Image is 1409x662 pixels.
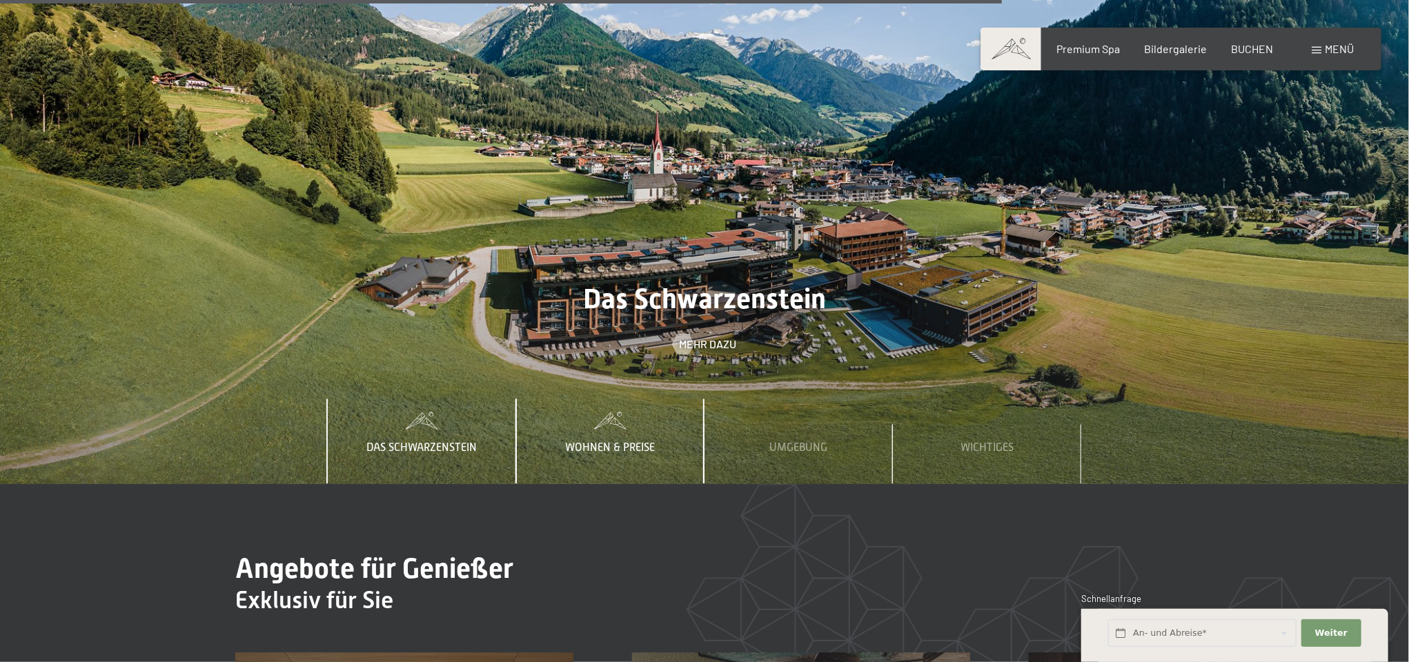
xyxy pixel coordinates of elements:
a: Bildergalerie [1145,42,1208,55]
button: Weiter [1301,619,1361,648]
a: BUCHEN [1232,42,1274,55]
span: Wichtiges [960,442,1014,454]
span: Weiter [1315,627,1348,639]
span: Angebote für Genießer [235,553,513,585]
span: Wohnen & Preise [566,442,656,454]
span: Menü [1325,42,1354,55]
span: Das Schwarzenstein [583,283,826,316]
span: Schnellanfrage [1081,593,1141,604]
a: Mehr dazu [673,337,737,352]
a: Premium Spa [1056,42,1120,55]
span: Exklusiv für Sie [235,587,393,614]
span: Umgebung [770,442,828,454]
span: Das Schwarzenstein [367,442,477,454]
span: Mehr dazu [680,337,737,352]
